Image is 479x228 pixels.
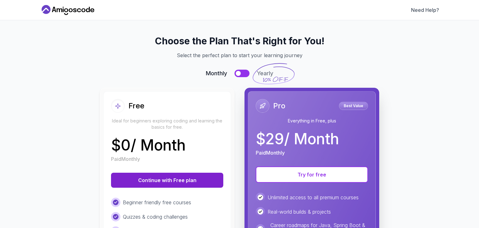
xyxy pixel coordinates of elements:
[340,103,367,109] p: Best Value
[256,118,368,124] p: Everything in Free, plus
[47,52,432,59] p: Select the perfect plan to start your learning journey
[111,155,140,163] p: Paid Monthly
[273,101,285,111] h2: Pro
[47,35,432,47] h2: Choose the Plan That's Right for You!
[206,69,227,78] span: Monthly
[256,166,368,183] button: Try for free
[123,199,191,206] p: Beginner friendly free courses
[111,138,186,153] p: $ 0 / Month
[411,6,439,14] a: Need Help?
[268,208,331,216] p: Real-world builds & projects
[111,173,223,188] button: Continue with Free plan
[256,131,339,146] p: $ 29 / Month
[123,213,188,221] p: Quizzes & coding challenges
[111,118,223,130] p: Ideal for beginners exploring coding and learning the basics for free.
[268,194,359,201] p: Unlimited access to all premium courses
[256,149,285,156] p: Paid Monthly
[128,101,144,111] h2: Free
